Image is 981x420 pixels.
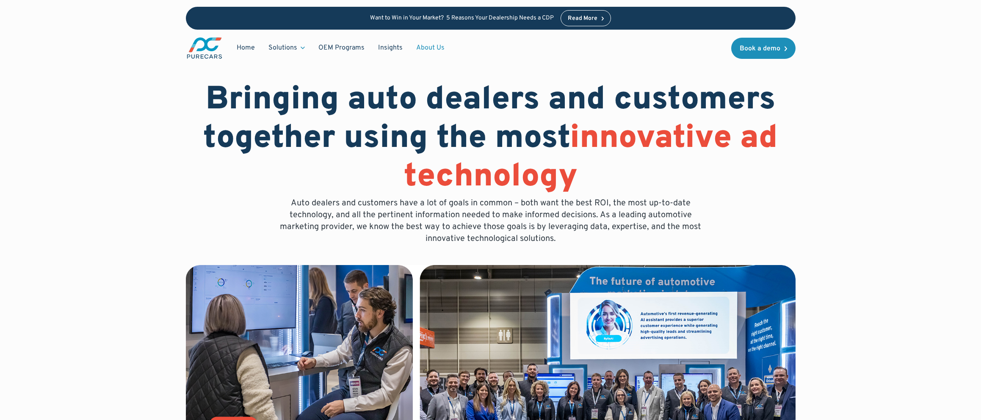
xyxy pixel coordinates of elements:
[274,197,707,245] p: Auto dealers and customers have a lot of goals in common – both want the best ROI, the most up-to...
[409,40,451,56] a: About Us
[230,40,262,56] a: Home
[262,40,312,56] div: Solutions
[268,43,297,52] div: Solutions
[370,15,554,22] p: Want to Win in Your Market? 5 Reasons Your Dealership Needs a CDP
[312,40,371,56] a: OEM Programs
[740,45,780,52] div: Book a demo
[561,10,611,26] a: Read More
[371,40,409,56] a: Insights
[186,36,223,60] a: main
[186,36,223,60] img: purecars logo
[568,16,597,22] div: Read More
[404,119,778,198] span: innovative ad technology
[731,38,796,59] a: Book a demo
[186,81,796,197] h1: Bringing auto dealers and customers together using the most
